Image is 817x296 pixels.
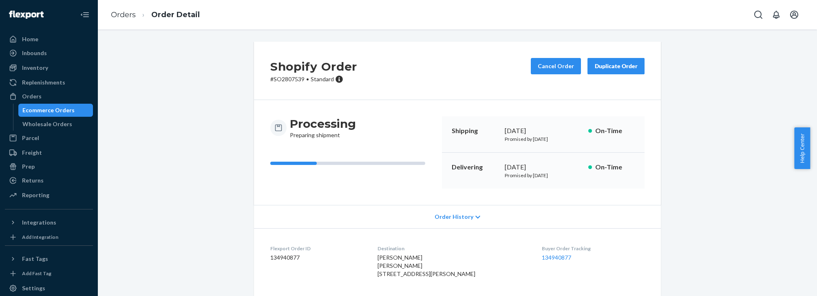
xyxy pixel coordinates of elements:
[665,62,817,296] iframe: Find more information here
[5,282,93,295] a: Settings
[104,3,206,27] ol: breadcrumbs
[77,7,93,23] button: Close Navigation
[9,11,44,19] img: Flexport logo
[151,10,200,19] a: Order Detail
[5,189,93,202] a: Reporting
[505,136,582,142] p: Promised by [DATE]
[22,234,58,240] div: Add Integration
[22,218,56,227] div: Integrations
[786,7,802,23] button: Open account menu
[5,131,93,145] a: Parcel
[290,116,356,139] div: Preparing shipment
[22,149,42,157] div: Freight
[270,254,364,262] dd: 134940877
[768,7,784,23] button: Open notifications
[111,10,136,19] a: Orders
[505,172,582,179] p: Promised by [DATE]
[452,126,498,136] p: Shipping
[270,75,357,83] p: # SO2807539
[22,49,47,57] div: Inbounds
[306,76,309,82] span: •
[5,47,93,60] a: Inbounds
[22,78,65,87] div: Replenishments
[542,245,645,252] dt: Buyer Order Tracking
[290,116,356,131] h3: Processing
[22,284,45,292] div: Settings
[595,162,635,172] p: On-Time
[22,64,48,72] div: Inventory
[22,162,35,171] div: Prep
[505,162,582,172] div: [DATE]
[5,160,93,173] a: Prep
[270,58,357,75] h2: Shopify Order
[22,35,38,43] div: Home
[378,254,475,277] span: [PERSON_NAME] [PERSON_NAME] [STREET_ADDRESS][PERSON_NAME]
[587,58,645,74] button: Duplicate Order
[5,232,93,242] a: Add Integration
[22,191,49,199] div: Reporting
[270,245,364,252] dt: Flexport Order ID
[22,134,39,142] div: Parcel
[22,120,72,128] div: Wholesale Orders
[22,106,75,114] div: Ecommerce Orders
[18,118,93,131] a: Wholesale Orders
[311,76,334,82] span: Standard
[5,76,93,89] a: Replenishments
[595,126,635,136] p: On-Time
[5,269,93,278] a: Add Fast Tag
[5,61,93,74] a: Inventory
[18,104,93,117] a: Ecommerce Orders
[505,126,582,136] div: [DATE]
[531,58,581,74] button: Cancel Order
[5,33,93,46] a: Home
[5,252,93,265] button: Fast Tags
[5,90,93,103] a: Orders
[452,162,498,172] p: Delivering
[22,255,48,263] div: Fast Tags
[378,245,529,252] dt: Destination
[22,270,51,277] div: Add Fast Tag
[5,216,93,229] button: Integrations
[22,92,42,100] div: Orders
[22,176,44,185] div: Returns
[750,7,766,23] button: Open Search Box
[542,254,571,261] a: 134940877
[5,146,93,159] a: Freight
[5,174,93,187] a: Returns
[594,62,638,70] div: Duplicate Order
[435,213,473,221] span: Order History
